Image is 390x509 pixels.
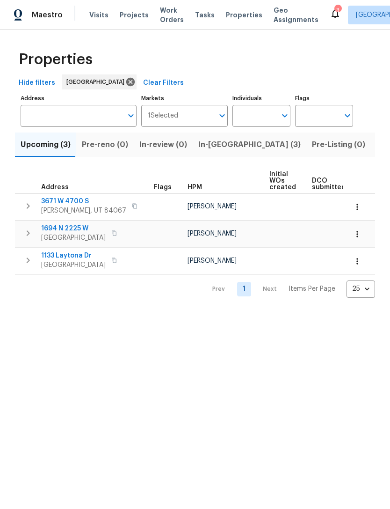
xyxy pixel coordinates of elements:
span: Upcoming (3) [21,138,71,151]
span: Maestro [32,10,63,20]
label: Flags [295,96,353,101]
button: Open [278,109,291,122]
span: 1133 Laytona Dr [41,251,106,260]
span: Geo Assignments [274,6,318,24]
span: HPM [188,184,202,191]
label: Address [21,96,137,101]
div: 3 [334,6,341,15]
span: Projects [120,10,149,20]
button: Open [216,109,229,122]
span: Clear Filters [143,77,184,89]
span: 1 Selected [148,112,178,120]
span: [PERSON_NAME], UT 84067 [41,206,126,215]
span: Address [41,184,69,191]
button: Clear Filters [139,74,188,92]
span: Properties [19,55,93,64]
label: Markets [141,96,228,101]
span: Properties [226,10,262,20]
span: Initial WOs created [269,171,296,191]
p: Items Per Page [289,284,335,294]
span: Tasks [195,12,215,18]
span: In-review (0) [139,138,187,151]
div: [GEOGRAPHIC_DATA] [62,74,137,89]
span: [GEOGRAPHIC_DATA] [41,260,106,270]
div: 25 [347,277,375,301]
span: DCO submitted [312,177,346,191]
span: [GEOGRAPHIC_DATA] [66,77,128,87]
span: [PERSON_NAME] [188,258,237,264]
span: Visits [89,10,108,20]
span: 3671 W 4700 S [41,197,126,206]
nav: Pagination Navigation [203,280,375,298]
span: [PERSON_NAME] [188,203,237,210]
span: [PERSON_NAME] [188,230,237,237]
span: Flags [154,184,172,191]
span: Hide filters [19,77,55,89]
label: Individuals [232,96,290,101]
span: In-[GEOGRAPHIC_DATA] (3) [198,138,301,151]
span: Work Orders [160,6,184,24]
span: Pre-Listing (0) [312,138,365,151]
span: Pre-reno (0) [82,138,128,151]
button: Open [124,109,137,122]
button: Hide filters [15,74,59,92]
button: Open [341,109,354,122]
span: 1694 N 2225 W [41,224,106,233]
span: [GEOGRAPHIC_DATA] [41,233,106,243]
a: Goto page 1 [237,282,251,296]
